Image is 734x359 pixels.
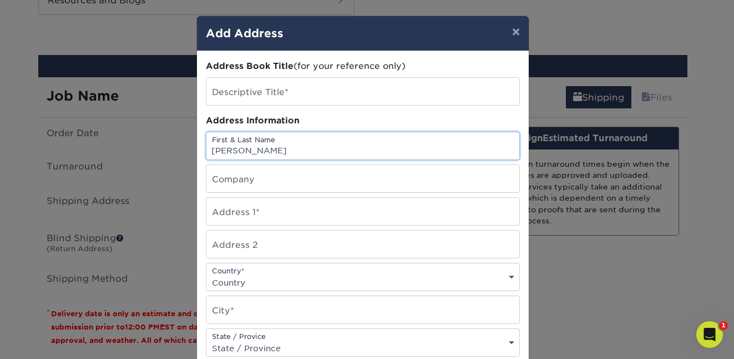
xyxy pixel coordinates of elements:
[696,321,723,348] iframe: Intercom live chat
[719,321,728,330] span: 1
[206,61,293,71] span: Address Book Title
[503,16,529,47] button: ×
[206,25,520,42] h4: Add Address
[206,60,520,73] div: (for your reference only)
[206,114,520,127] div: Address Information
